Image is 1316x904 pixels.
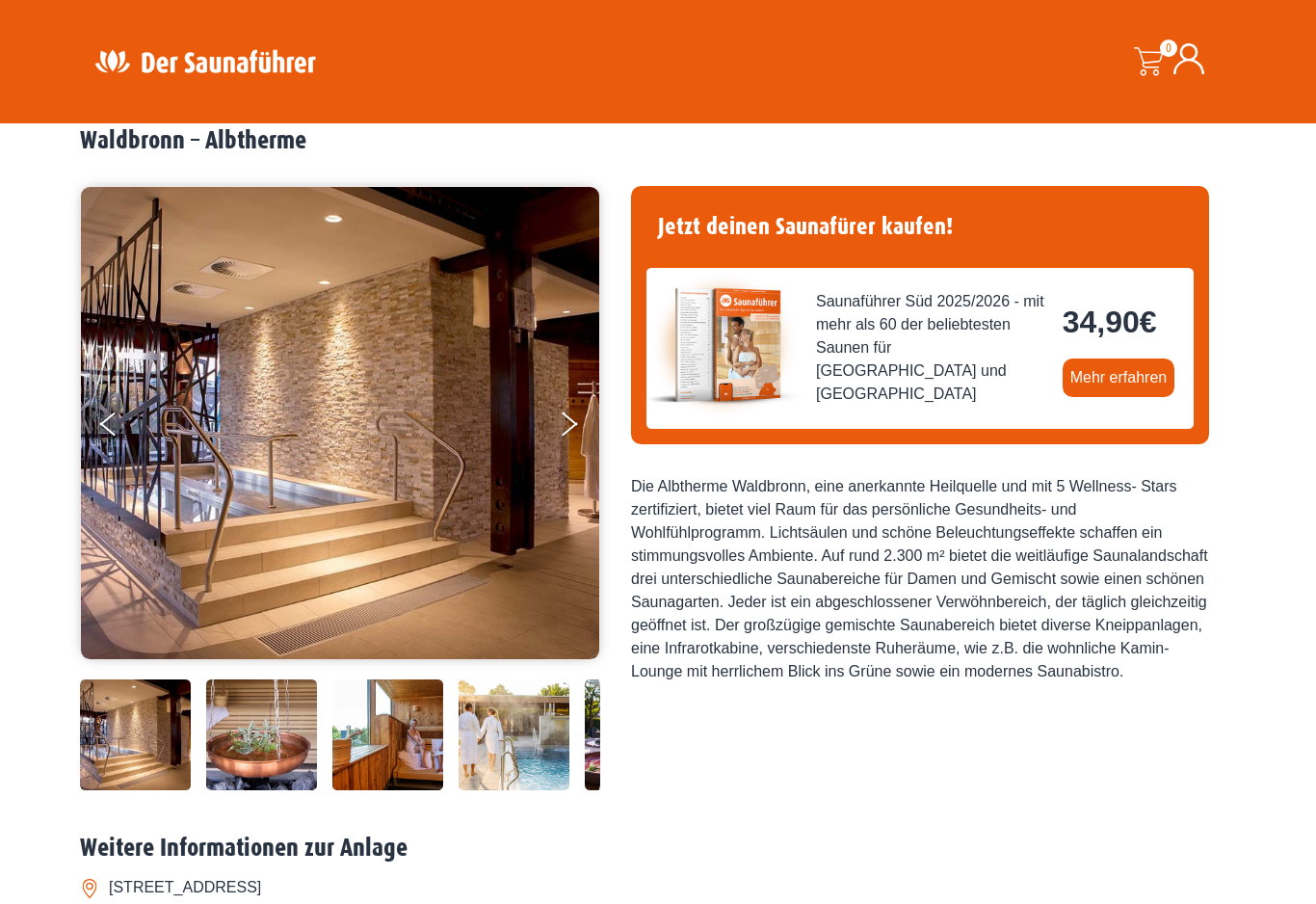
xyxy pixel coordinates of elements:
[1140,305,1157,339] span: €
[631,475,1209,683] div: Die Albtherme Waldbronn, eine anerkannte Heilquelle und mit 5 Wellness- Stars zertifiziert, biete...
[646,201,1194,253] h4: Jetzt deinen Saunafürer kaufen!
[100,404,148,452] button: Previous
[1063,305,1157,339] bdi: 34,90
[80,834,1236,864] h2: Weitere Informationen zur Anlage
[80,872,1236,903] li: [STREET_ADDRESS]
[80,126,1236,156] h2: Waldbronn – Albtherme
[1160,40,1177,57] span: 0
[1063,359,1175,397] a: Mehr erfahren
[646,268,801,422] img: der-saunafuehrer-2025-sued.jpg
[816,290,1047,406] span: Saunaführer Süd 2025/2026 - mit mehr als 60 der beliebtesten Saunen für [GEOGRAPHIC_DATA] und [GE...
[558,404,606,452] button: Next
